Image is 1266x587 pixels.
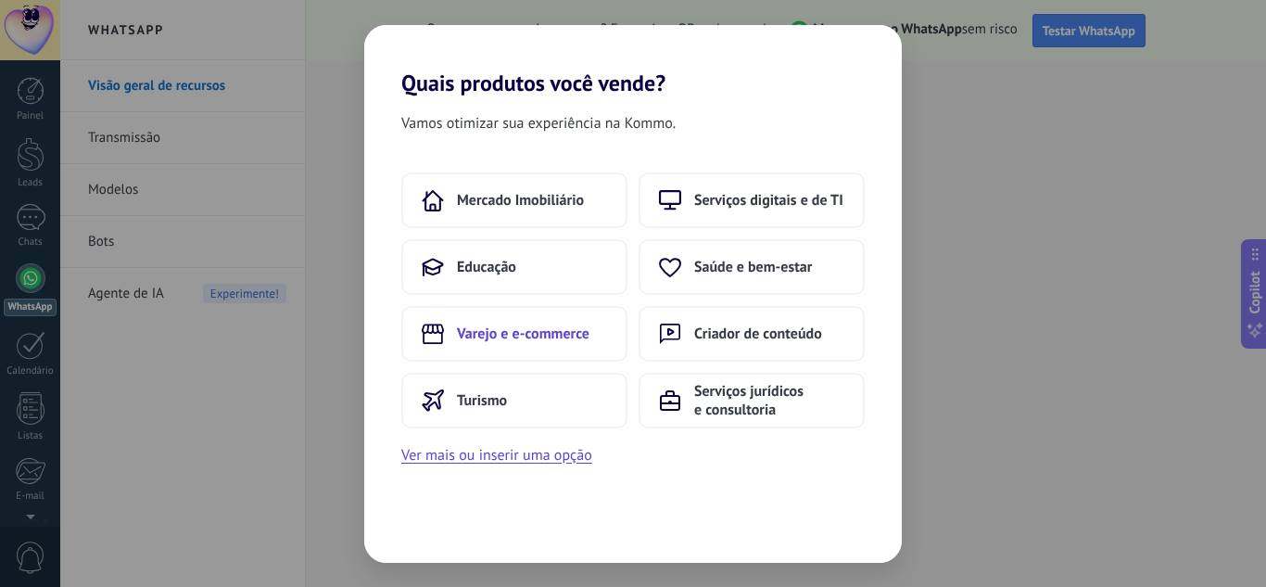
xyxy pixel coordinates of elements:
span: Criador de conteúdo [694,325,822,343]
span: Turismo [457,391,507,410]
span: Saúde e bem-estar [694,258,812,276]
button: Educação [401,239,627,295]
span: Serviços jurídicos e consultoria [694,382,844,419]
button: Serviços jurídicos e consultoria [639,373,865,428]
button: Criador de conteúdo [639,306,865,362]
button: Saúde e bem-estar [639,239,865,295]
span: Vamos otimizar sua experiência na Kommo. [401,111,676,135]
button: Mercado Imobiliário [401,172,627,228]
h2: Quais produtos você vende? [364,25,902,96]
button: Varejo e e-commerce [401,306,627,362]
span: Serviços digitais e de TI [694,191,843,210]
button: Turismo [401,373,627,428]
span: Varejo e e-commerce [457,325,589,343]
span: Educação [457,258,516,276]
button: Ver mais ou inserir uma opção [401,443,592,467]
span: Mercado Imobiliário [457,191,584,210]
button: Serviços digitais e de TI [639,172,865,228]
